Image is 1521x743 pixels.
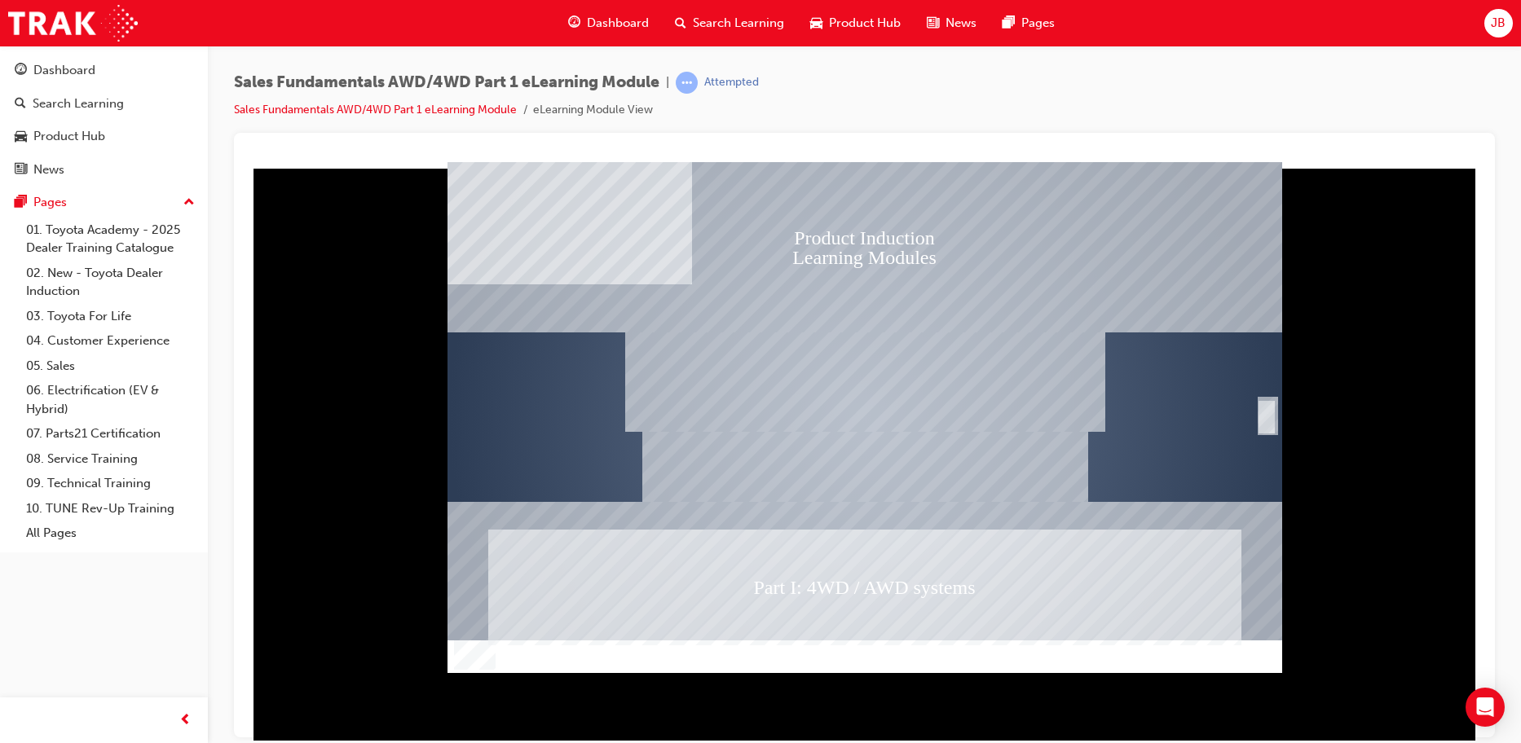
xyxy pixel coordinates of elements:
a: car-iconProduct Hub [797,7,914,40]
span: search-icon [675,13,686,33]
a: 08. Service Training [20,446,201,472]
div: Part I: 4WD / AWD systems [241,367,994,483]
a: 05. Sales [20,354,201,379]
a: 06. Electrification (EV & Hybrid) [20,378,201,421]
div: Search Learning [33,95,124,113]
button: Pages [7,187,201,218]
button: DashboardSearch LearningProduct HubNews [7,52,201,187]
li: eLearning Module View [533,101,653,120]
span: | [666,73,669,92]
div: Attempted [704,75,759,90]
a: news-iconNews [914,7,990,40]
div: Pages [33,193,67,212]
span: News [946,14,977,33]
span: pages-icon [1003,13,1015,33]
a: guage-iconDashboard [555,7,662,40]
div: SmartShape [1012,239,1028,271]
a: Product Hub [7,121,201,152]
span: pages-icon [15,196,27,210]
div: Image [378,170,858,270]
div: Dashboard [33,61,95,80]
a: 04. Customer Experience [20,328,201,354]
span: car-icon [810,13,822,33]
span: prev-icon [179,710,192,731]
a: 09. Technical Training [20,471,201,496]
span: up-icon [183,192,195,213]
span: guage-icon [15,64,27,78]
a: News [7,155,201,185]
a: pages-iconPages [990,7,1068,40]
span: JB [1491,14,1506,33]
a: 03. Toyota For Life [20,304,201,329]
span: search-icon [15,97,26,112]
span: Pages [1021,14,1055,33]
a: Search Learning [7,89,201,119]
span: news-icon [15,163,27,178]
a: 01. Toyota Academy - 2025 Dealer Training Catalogue [20,218,201,261]
span: Dashboard [587,14,649,33]
a: 02. New - Toyota Dealer Induction [20,261,201,304]
a: 10. TUNE Rev-Up Training [20,496,201,521]
a: Dashboard [7,55,201,86]
img: Trak [8,5,138,42]
div: News [33,160,64,179]
a: Sales Fundamentals AWD/4WD Part 1 eLearning Module [234,103,517,117]
a: 07. Parts21 Certification [20,421,201,446]
div: Product Hub [33,127,105,146]
span: learningRecordVerb_ATTEMPT-icon [676,72,698,94]
span: car-icon [15,130,27,144]
div: Image [395,270,841,340]
span: Search Learning [693,14,784,33]
button: JB [1484,9,1513,37]
span: guage-icon [568,13,580,33]
a: All Pages [20,521,201,546]
span: Sales Fundamentals AWD/4WD Part 1 eLearning Module [234,73,659,92]
div: Open Intercom Messenger [1466,688,1505,727]
span: news-icon [927,13,939,33]
span: Product Hub [829,14,901,33]
a: search-iconSearch Learning [662,7,797,40]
